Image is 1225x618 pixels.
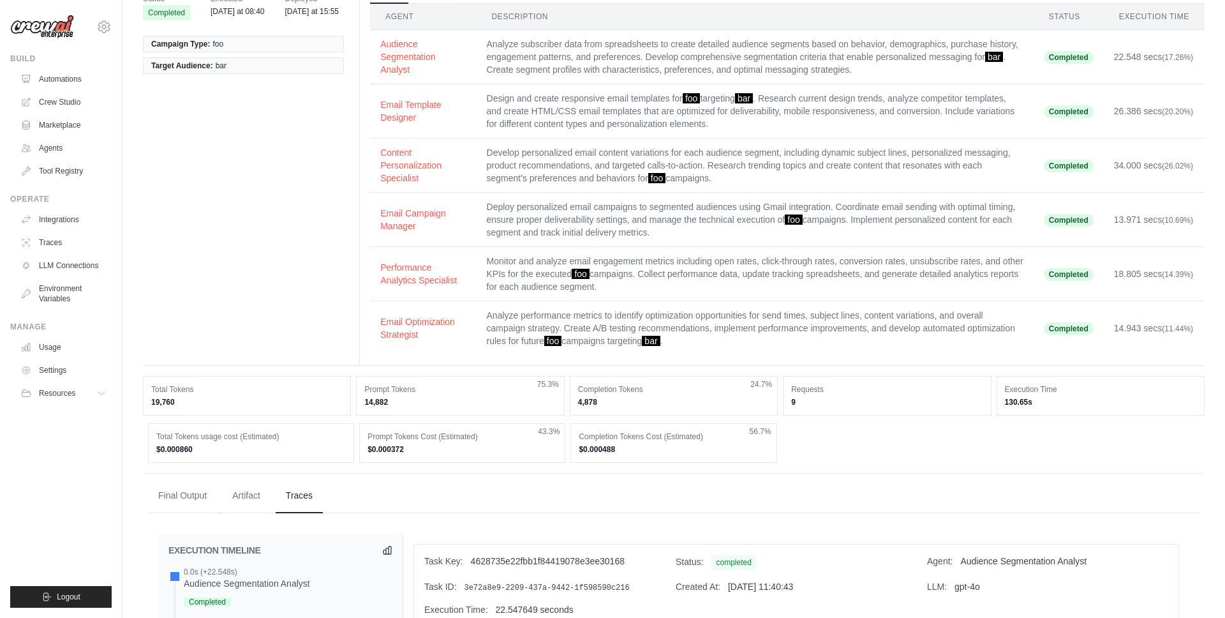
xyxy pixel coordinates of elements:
dt: Total Tokens usage cost (Estimated) [156,432,346,442]
dd: 19,760 [151,397,343,407]
td: 14.943 secs [1104,301,1205,356]
img: Logo [10,15,74,39]
span: (11.44%) [1162,324,1193,333]
td: 34.000 secs [1104,139,1205,193]
span: Created At: [676,582,720,592]
span: Logout [57,592,80,602]
span: (20.20%) [1162,107,1193,116]
span: Task ID: [424,582,457,592]
a: Settings [15,360,112,381]
button: Email Template Designer [380,98,466,124]
button: Resources [15,383,112,403]
td: Analyze performance metrics to identify optimization opportunities for send times, subject lines,... [477,301,1034,356]
dd: $0.000860 [156,444,346,455]
a: Tool Registry [15,161,112,181]
span: bar [216,61,226,71]
dd: $0.000488 [579,444,768,455]
td: 22.548 secs [1104,30,1205,84]
dt: Completion Tokens Cost (Estimated) [579,432,768,442]
span: 22.547649 seconds [496,605,574,615]
span: LLM: [927,582,947,592]
button: Email Optimization Strategist [380,315,466,341]
span: foo [785,215,802,225]
a: Automations [15,69,112,89]
td: 13.971 secs [1104,193,1205,247]
time: September 17, 2025 at 08:40 BST [211,7,265,16]
div: 0.0s (+22.548s) [184,567,310,577]
dt: Prompt Tokens Cost (Estimated) [367,432,557,442]
span: 75.3% [537,379,559,389]
span: 3e72a8e9-2209-437a-9442-1f598590c216 [464,584,629,592]
td: 18.805 secs [1104,247,1205,301]
a: Environment Variables [15,278,112,309]
td: 26.386 secs [1104,84,1205,139]
div: Manage [10,322,112,332]
dd: 14,882 [364,397,556,407]
th: Agent [370,4,476,30]
button: Logout [10,586,112,608]
span: gpt-4o [954,582,980,592]
dd: $0.000372 [367,444,557,455]
span: Task Key: [424,556,463,566]
span: bar [985,52,1003,62]
dt: Execution Time [1005,384,1196,395]
button: Performance Analytics Specialist [380,261,466,287]
div: Audience Segmentation Analyst [184,577,310,590]
a: LLM Connections [15,255,112,276]
span: Completed [143,5,190,20]
span: Completed [1044,160,1094,172]
dt: Prompt Tokens [364,384,556,395]
span: Status: [676,557,704,567]
button: Email Campaign Manager [380,207,466,232]
a: Agents [15,138,112,158]
a: Integrations [15,209,112,230]
th: Status [1034,4,1104,30]
span: foo [212,39,223,49]
td: Monitor and analyze email engagement metrics including open rates, click-through rates, conversio... [477,247,1034,301]
span: Completed [1044,214,1094,227]
th: Description [477,4,1034,30]
a: Crew Studio [15,92,112,112]
th: Execution Time [1104,4,1205,30]
span: (26.02%) [1162,162,1193,170]
div: Operate [10,194,112,204]
span: Completed [184,598,231,607]
span: Completed [1044,105,1094,118]
span: Completed [1044,268,1094,281]
span: Execution Time: [424,605,488,615]
span: completed [711,555,756,570]
dd: 4,878 [578,397,769,407]
dd: 130.65s [1005,397,1196,407]
td: Design and create responsive email templates for targeting . Research current design trends, anal... [477,84,1034,139]
td: Analyze subscriber data from spreadsheets to create detailed audience segments based on behavior,... [477,30,1034,84]
span: Completed [1044,322,1094,335]
time: September 16, 2025 at 15:55 BST [285,7,339,16]
button: Traces [276,479,323,513]
span: [DATE] 11:40:43 [728,582,793,592]
dt: Requests [791,384,983,395]
iframe: Chat Widget [1161,557,1225,618]
span: foo [648,173,665,183]
button: Final Output [148,479,217,513]
span: Campaign Type: [151,39,210,49]
h2: EXECUTION TIMELINE [168,544,261,557]
button: Content Personalization Specialist [380,146,466,185]
dd: 9 [791,397,983,407]
span: Resources [39,388,75,398]
a: Usage [15,337,112,358]
span: bar [642,336,660,346]
a: Marketplace [15,115,112,135]
span: foo [544,336,561,346]
dt: Completion Tokens [578,384,769,395]
span: Agent: [927,556,953,566]
span: 56.7% [750,426,771,437]
span: 43.3% [538,426,560,437]
a: Traces [15,232,112,253]
button: Audience Segmentation Analyst [380,38,466,76]
span: 24.7% [750,379,772,389]
span: (10.69%) [1162,216,1193,225]
span: foo [683,93,700,103]
span: bar [735,93,753,103]
td: Develop personalized email content variations for each audience segment, including dynamic subjec... [477,139,1034,193]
